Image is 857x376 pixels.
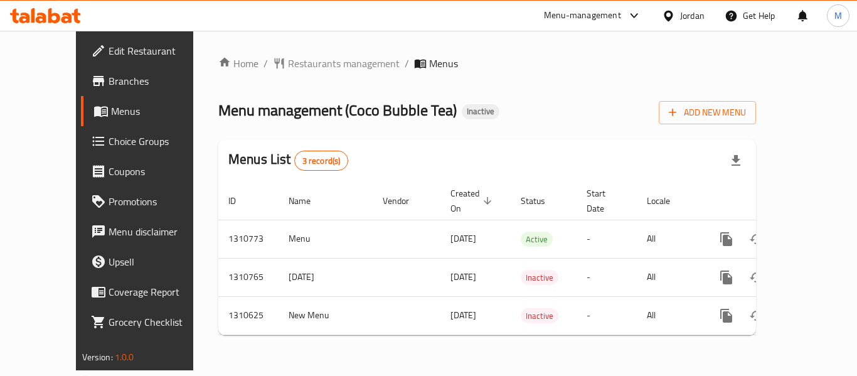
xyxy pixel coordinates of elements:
span: Inactive [462,106,499,117]
button: Change Status [742,301,772,331]
nav: breadcrumb [218,56,756,71]
a: Branches [81,66,219,96]
span: Status [521,193,562,208]
td: All [637,258,701,296]
div: Export file [721,146,751,176]
td: All [637,220,701,258]
td: New Menu [279,296,373,335]
span: Active [521,232,553,247]
button: Add New Menu [659,101,756,124]
td: Menu [279,220,373,258]
span: Menus [429,56,458,71]
th: Actions [701,182,842,220]
a: Home [218,56,258,71]
a: Promotions [81,186,219,217]
div: Total records count [294,151,349,171]
span: Branches [109,73,209,89]
span: Created On [450,186,496,216]
span: Upsell [109,254,209,269]
span: Promotions [109,194,209,209]
span: Grocery Checklist [109,314,209,330]
a: Edit Restaurant [81,36,219,66]
td: All [637,296,701,335]
table: enhanced table [218,182,842,335]
a: Choice Groups [81,126,219,156]
button: Change Status [742,224,772,254]
td: 1310625 [218,296,279,335]
span: M [834,9,842,23]
a: Grocery Checklist [81,307,219,337]
a: Restaurants management [273,56,400,71]
div: Active [521,232,553,247]
span: Choice Groups [109,134,209,149]
td: - [577,258,637,296]
a: Upsell [81,247,219,277]
div: Inactive [462,104,499,119]
button: more [711,224,742,254]
span: Edit Restaurant [109,43,209,58]
td: 1310773 [218,220,279,258]
span: Version: [82,349,113,365]
span: ID [228,193,252,208]
span: Locale [647,193,686,208]
div: Jordan [680,9,705,23]
h2: Menus List [228,150,348,171]
li: / [263,56,268,71]
span: [DATE] [450,269,476,285]
div: Menu-management [544,8,621,23]
a: Coupons [81,156,219,186]
span: Inactive [521,271,558,285]
div: Inactive [521,308,558,323]
span: Add New Menu [669,105,746,121]
a: Coverage Report [81,277,219,307]
span: Vendor [383,193,425,208]
td: - [577,220,637,258]
button: more [711,301,742,331]
span: Name [289,193,327,208]
span: Menu management ( Coco Bubble Tea ) [218,96,457,124]
button: more [711,262,742,293]
span: Coupons [109,164,209,179]
span: [DATE] [450,307,476,323]
span: Menu disclaimer [109,224,209,239]
span: Coverage Report [109,284,209,299]
td: [DATE] [279,258,373,296]
button: Change Status [742,262,772,293]
a: Menu disclaimer [81,217,219,247]
span: 1.0.0 [115,349,134,365]
span: Restaurants management [288,56,400,71]
span: 3 record(s) [295,155,348,167]
a: Menus [81,96,219,126]
span: [DATE] [450,230,476,247]
span: Inactive [521,309,558,323]
td: - [577,296,637,335]
li: / [405,56,409,71]
span: Start Date [587,186,622,216]
td: 1310765 [218,258,279,296]
span: Menus [111,104,209,119]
